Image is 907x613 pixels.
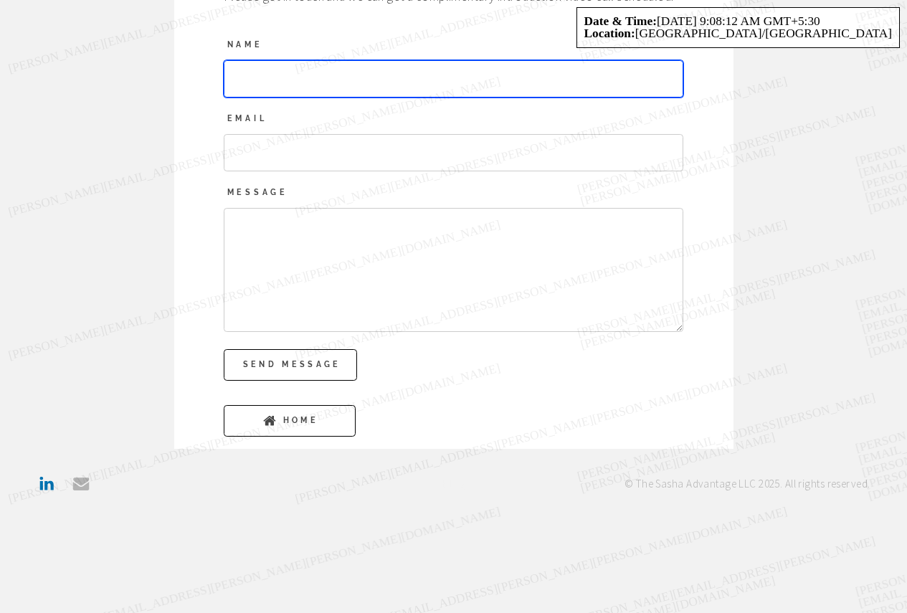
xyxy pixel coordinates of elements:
[224,349,358,380] button: Send Message
[584,14,657,28] strong: Date & Time:
[224,405,356,436] a: Home
[283,405,318,436] span: Home
[224,113,683,125] label: Email
[597,474,870,494] h1: © The Sasha Advantage LLC 2025. All rights reserved.
[584,27,635,40] strong: Location:
[224,187,683,199] label: Message
[442,477,465,490] a: Blog
[224,39,683,51] label: Name
[576,7,900,48] div: [DATE] 9:08:12 AM GMT+5:30 [GEOGRAPHIC_DATA]/[GEOGRAPHIC_DATA]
